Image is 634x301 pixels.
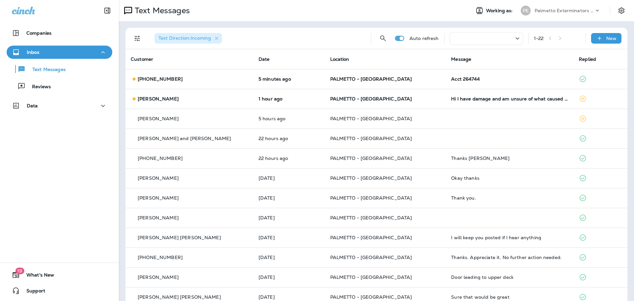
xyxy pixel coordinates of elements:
p: Auto refresh [409,36,439,41]
p: [PHONE_NUMBER] [138,156,183,161]
button: Search Messages [376,32,390,45]
p: Aug 18, 2025 11:04 AM [259,235,320,240]
div: Thank you. [451,195,568,201]
span: 19 [15,268,24,274]
div: Okay thanks [451,175,568,181]
p: Inbox [27,50,39,55]
p: [PHONE_NUMBER] [138,255,183,260]
p: Aug 18, 2025 11:13 AM [259,215,320,220]
p: [PERSON_NAME] [138,275,179,280]
span: PALMETTO - [GEOGRAPHIC_DATA] [330,195,412,201]
p: Data [27,103,38,108]
button: Reviews [7,79,112,93]
p: [PERSON_NAME] [138,215,179,220]
span: PALMETTO - [GEOGRAPHIC_DATA] [330,155,412,161]
div: Sure that would be great [451,294,568,300]
button: 19What's New [7,268,112,282]
div: Thanks. Appreciate it. No further action needed. [451,255,568,260]
p: Text Messages [26,67,66,73]
button: Companies [7,26,112,40]
span: Text Direction : Incoming [158,35,211,41]
p: [PERSON_NAME] [138,96,179,101]
p: [PERSON_NAME] [138,116,179,121]
p: [PERSON_NAME] [PERSON_NAME] [138,294,221,300]
button: Collapse Sidebar [98,4,117,17]
p: Reviews [25,84,51,90]
span: Replied [579,56,596,62]
p: Aug 20, 2025 01:07 PM [259,96,320,101]
button: Text Messages [7,62,112,76]
button: Support [7,284,112,297]
button: Inbox [7,46,112,59]
p: Aug 18, 2025 07:56 AM [259,294,320,300]
p: Aug 19, 2025 08:04 AM [259,195,320,201]
span: Location [330,56,349,62]
p: [PERSON_NAME] [138,175,179,181]
span: What's New [20,272,54,280]
p: Aug 19, 2025 03:22 PM [259,156,320,161]
span: PALMETTO - [GEOGRAPHIC_DATA] [330,235,412,241]
div: I will keep you posted if I hear anything [451,235,568,240]
span: PALMETTO - [GEOGRAPHIC_DATA] [330,274,412,280]
button: Settings [616,5,627,17]
span: PALMETTO - [GEOGRAPHIC_DATA] [330,135,412,141]
p: Aug 19, 2025 08:43 AM [259,175,320,181]
div: Acct 264744 [451,76,568,82]
div: Door leading to upper deck [451,275,568,280]
span: PALMETTO - [GEOGRAPHIC_DATA] [330,116,412,122]
span: PALMETTO - [GEOGRAPHIC_DATA] [330,215,412,221]
span: PALMETTO - [GEOGRAPHIC_DATA] [330,96,412,102]
p: New [606,36,616,41]
span: Date [259,56,270,62]
div: 1 - 22 [534,36,544,41]
p: [PERSON_NAME] [138,195,179,201]
span: Customer [131,56,153,62]
button: Data [7,99,112,112]
p: Palmetto Exterminators LLC [535,8,594,13]
div: PE [521,6,531,16]
p: Aug 20, 2025 08:47 AM [259,116,320,121]
p: Text Messages [132,6,190,16]
div: Text Direction:Incoming [155,33,222,44]
span: Support [20,288,45,296]
div: Hi I have damage and am unsure of what caused it. Can you take a look please [451,96,568,101]
p: Aug 19, 2025 03:26 PM [259,136,320,141]
p: Companies [26,30,52,36]
span: PALMETTO - [GEOGRAPHIC_DATA] [330,175,412,181]
span: Working as: [486,8,514,14]
p: Aug 18, 2025 09:34 AM [259,275,320,280]
span: Message [451,56,471,62]
p: [PERSON_NAME] and [PERSON_NAME] [138,136,231,141]
div: Thanks Peter Rosenthal [451,156,568,161]
p: Aug 20, 2025 02:05 PM [259,76,320,82]
span: PALMETTO - [GEOGRAPHIC_DATA] [330,294,412,300]
span: PALMETTO - [GEOGRAPHIC_DATA] [330,76,412,82]
p: Aug 18, 2025 10:00 AM [259,255,320,260]
p: [PHONE_NUMBER] [138,76,183,82]
button: Filters [131,32,144,45]
span: PALMETTO - [GEOGRAPHIC_DATA] [330,254,412,260]
p: [PERSON_NAME] [PERSON_NAME] [138,235,221,240]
